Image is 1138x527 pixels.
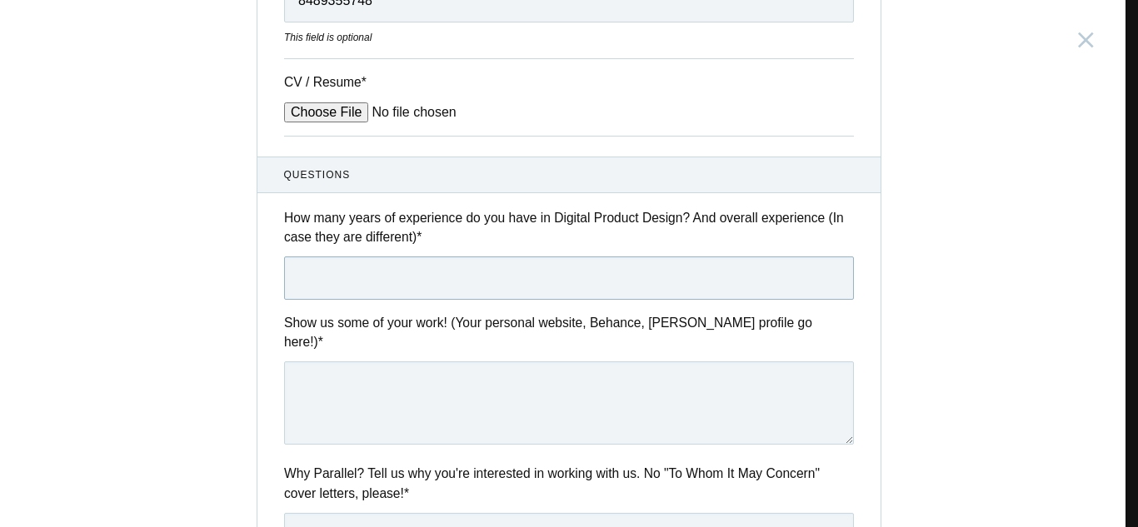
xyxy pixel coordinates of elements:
span: Questions [284,167,855,182]
label: Why Parallel? Tell us why you're interested in working with us. No "To Whom It May Concern" cover... [284,464,854,503]
div: This field is optional [284,30,854,45]
label: Show us some of your work! (Your personal website, Behance, [PERSON_NAME] profile go here!) [284,313,854,352]
label: How many years of experience do you have in Digital Product Design? And overall experience (In ca... [284,208,854,247]
label: CV / Resume [284,72,409,92]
